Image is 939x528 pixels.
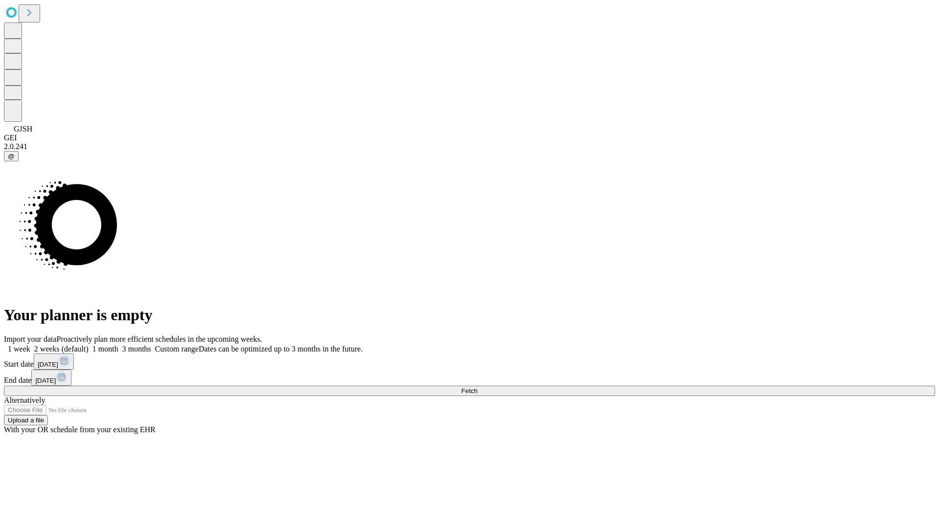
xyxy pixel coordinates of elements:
span: Import your data [4,335,57,343]
span: [DATE] [35,377,56,384]
span: Fetch [461,387,477,395]
span: 1 week [8,345,30,353]
button: Upload a file [4,415,48,425]
button: [DATE] [34,353,74,370]
span: 3 months [122,345,151,353]
span: Proactively plan more efficient schedules in the upcoming weeks. [57,335,262,343]
span: @ [8,153,15,160]
span: [DATE] [38,361,58,368]
span: GJSH [14,125,32,133]
button: Fetch [4,386,935,396]
span: Custom range [155,345,199,353]
span: 1 month [92,345,118,353]
div: 2.0.241 [4,142,935,151]
span: 2 weeks (default) [34,345,89,353]
h1: Your planner is empty [4,306,935,324]
span: Alternatively [4,396,45,404]
div: Start date [4,353,935,370]
div: End date [4,370,935,386]
div: GEI [4,133,935,142]
span: Dates can be optimized up to 3 months in the future. [199,345,362,353]
button: @ [4,151,19,161]
span: With your OR schedule from your existing EHR [4,425,156,434]
button: [DATE] [31,370,71,386]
